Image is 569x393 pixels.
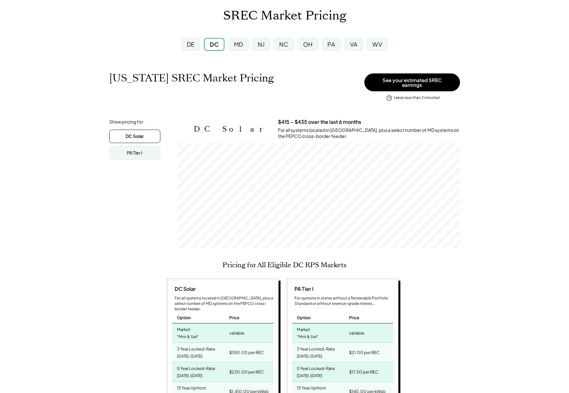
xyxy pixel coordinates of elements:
div: OH [303,40,313,48]
div: Market [177,325,190,332]
div: "Mint & Sell" [177,333,199,341]
div: DC [210,40,219,48]
div: takes less than 2 minutes! [394,95,440,101]
div: Show pricing for: [109,119,144,125]
div: PA Tier I [292,285,313,292]
div: $21.00 per REC [349,348,380,357]
div: PA Tier I [127,150,142,156]
div: Price [349,315,359,321]
div: Option [297,315,311,321]
div: Market [297,325,310,332]
div: [DATE]-[DATE] [177,372,202,380]
div: 15 Year Upfront [177,383,206,391]
div: NC [279,40,288,48]
div: 3 Year Locked-Rate [177,344,215,352]
div: Price [229,315,239,321]
div: For all systems located in [GEOGRAPHIC_DATA], plus a select number of MD systems on the PEPCO cro... [278,127,460,140]
div: $350.00 per REC [229,348,264,357]
div: 3 Year Locked-Rate [297,344,335,352]
h2: DC Solar [194,125,268,134]
div: VA [350,40,358,48]
div: 5 Year Locked-Rate [177,364,215,371]
button: See your estimated SREC earnings [364,73,460,91]
div: DE [187,40,195,48]
div: variable [229,329,244,337]
div: DC Solar [172,285,196,292]
h3: $415 – $435 over the last 6 months [278,119,361,125]
div: [DATE]-[DATE] [297,352,322,361]
div: PA [327,40,335,48]
div: For all systems located in [GEOGRAPHIC_DATA], plus a select number of MD systems on the PEPCO cro... [175,296,274,312]
div: 15 Year Upfront [297,383,326,391]
div: "Mint & Sell" [297,333,319,341]
h1: [US_STATE] SREC Market Pricing [109,72,274,84]
div: NJ [258,40,265,48]
div: [DATE]-[DATE] [297,372,322,380]
div: For systems in states without a Renewable Portfolio Standard or without revenue-grade meters... [295,296,393,306]
h1: SREC Market Pricing [223,8,346,23]
div: 5 Year Locked-Rate [297,364,335,371]
div: WV [372,40,382,48]
div: $17.50 per REC [349,367,378,376]
div: MD [234,40,243,48]
div: Option [177,315,191,321]
div: DC Solar [126,133,144,140]
h2: Pricing for All Eligible DC RPS Markets [222,261,347,269]
div: $230.00 per REC [229,367,264,376]
div: variable [349,329,364,337]
div: [DATE]-[DATE] [177,352,202,361]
